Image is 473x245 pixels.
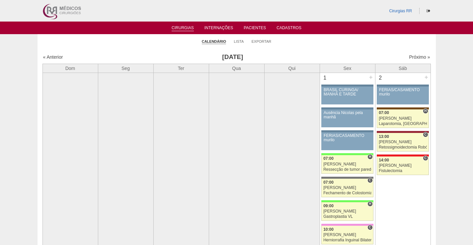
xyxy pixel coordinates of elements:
[368,73,374,82] div: +
[321,202,373,221] a: H 09:00 [PERSON_NAME] Gastroplastia VL
[367,178,372,183] span: Consultório
[389,9,412,13] a: Cirurgias RR
[43,54,63,60] a: « Anterior
[234,39,244,44] a: Lista
[423,132,428,137] span: Consultório
[324,134,371,142] div: FÉRIAS/CASAMENTO murilo
[323,180,334,185] span: 07:00
[323,191,371,195] div: Fechamento de Colostomia ou Enterostomia
[136,52,329,62] h3: [DATE]
[377,107,429,109] div: Key: Santa Joana
[172,26,194,31] a: Cirurgias
[323,238,371,242] div: Herniorrafia Inguinal Bilateral
[321,153,373,155] div: Key: Brasil
[379,116,427,121] div: [PERSON_NAME]
[379,134,389,139] span: 13:00
[377,85,429,87] div: Key: Aviso
[367,154,372,159] span: Hospital
[204,26,233,32] a: Internações
[276,26,301,32] a: Cadastros
[377,133,429,152] a: C 13:00 [PERSON_NAME] Retossigmoidectomia Robótica
[323,227,334,232] span: 10:00
[367,201,372,207] span: Hospital
[323,214,371,219] div: Gastroplastia VL
[42,64,98,73] th: Dom
[264,64,320,73] th: Qui
[379,88,427,96] div: FÉRIAS/CASAMENTO murilo
[379,145,427,150] div: Retossigmoidectomia Robótica
[323,156,334,161] span: 07:00
[377,131,429,133] div: Key: Sírio Libanês
[379,158,389,162] span: 14:00
[321,177,373,179] div: Key: Santa Catarina
[377,156,429,175] a: C 14:00 [PERSON_NAME] Fistulectomia
[321,226,373,244] a: C 10:00 [PERSON_NAME] Herniorrafia Inguinal Bilateral
[320,64,375,73] th: Sex
[375,64,431,73] th: Sáb
[375,73,386,83] div: 2
[209,64,264,73] th: Qua
[320,73,330,83] div: 1
[323,209,371,214] div: [PERSON_NAME]
[244,26,266,32] a: Pacientes
[321,155,373,174] a: H 07:00 [PERSON_NAME] Ressecção de tumor parede abdominal pélvica
[423,108,428,114] span: Hospital
[323,204,334,208] span: 09:00
[427,9,430,13] i: Sair
[323,186,371,190] div: [PERSON_NAME]
[321,109,373,127] a: Ausência Nicolas pela manhã
[98,64,153,73] th: Seg
[321,224,373,226] div: Key: Albert Einstein
[321,87,373,104] a: BRASIL CURINGA/ MANHÃ E TARDE
[324,88,371,96] div: BRASIL CURINGA/ MANHÃ E TARDE
[321,200,373,202] div: Key: Brasil
[323,233,371,237] div: [PERSON_NAME]
[424,73,429,82] div: +
[379,163,427,168] div: [PERSON_NAME]
[409,54,430,60] a: Próximo »
[323,167,371,172] div: Ressecção de tumor parede abdominal pélvica
[377,87,429,104] a: FÉRIAS/CASAMENTO murilo
[377,109,429,128] a: H 07:00 [PERSON_NAME] Laparotomia, [GEOGRAPHIC_DATA], Drenagem, Bridas
[153,64,209,73] th: Ter
[423,155,428,161] span: Consultório
[321,130,373,132] div: Key: Aviso
[252,39,272,44] a: Exportar
[321,107,373,109] div: Key: Aviso
[377,154,429,156] div: Key: Assunção
[379,140,427,144] div: [PERSON_NAME]
[367,225,372,230] span: Consultório
[379,169,427,173] div: Fistulectomia
[321,179,373,197] a: C 07:00 [PERSON_NAME] Fechamento de Colostomia ou Enterostomia
[321,85,373,87] div: Key: Aviso
[379,122,427,126] div: Laparotomia, [GEOGRAPHIC_DATA], Drenagem, Bridas
[324,111,371,119] div: Ausência Nicolas pela manhã
[323,162,371,166] div: [PERSON_NAME]
[379,110,389,115] span: 07:00
[202,39,226,44] a: Calendário
[321,132,373,150] a: FÉRIAS/CASAMENTO murilo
